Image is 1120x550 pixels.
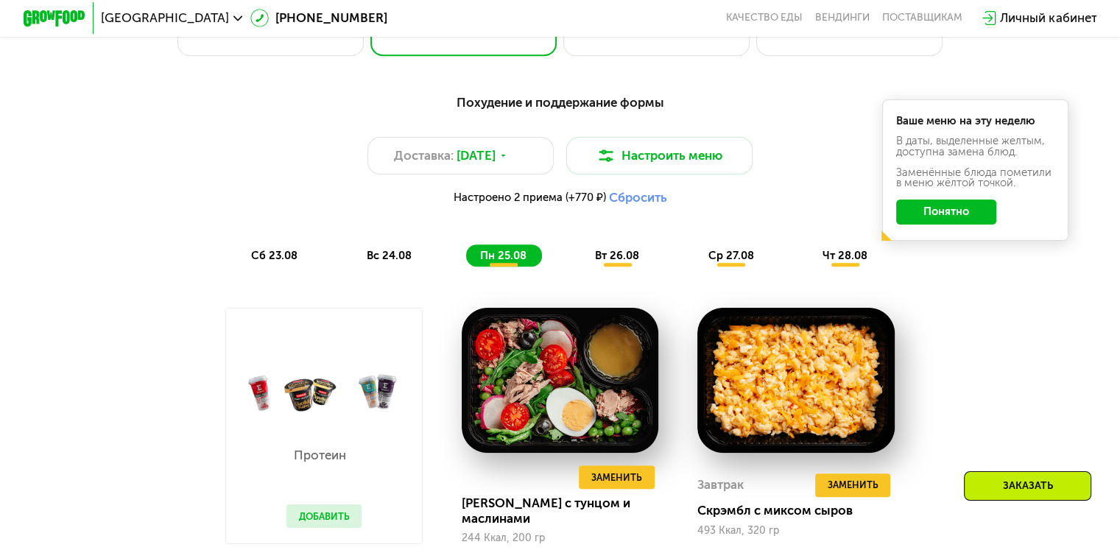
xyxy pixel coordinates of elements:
[250,9,387,27] a: [PHONE_NUMBER]
[708,249,753,262] span: ср 27.08
[457,147,496,165] span: [DATE]
[697,525,895,537] div: 493 Ккал, 320 гр
[453,192,605,203] span: Настроено 2 приема (+770 ₽)
[726,12,803,24] a: Качество еды
[480,249,526,262] span: пн 25.08
[815,473,891,497] button: Заменить
[896,167,1055,189] div: Заменённые блюда пометили в меню жёлтой точкой.
[697,473,744,497] div: Завтрак
[462,496,671,526] div: [PERSON_NAME] с тунцом и маслинами
[1000,9,1096,27] div: Личный кабинет
[101,12,229,24] span: [GEOGRAPHIC_DATA]
[462,532,659,544] div: 244 Ккал, 200 гр
[823,249,867,262] span: чт 28.08
[286,504,362,528] button: Добавить
[608,190,666,205] button: Сбросить
[964,471,1091,501] div: Заказать
[827,477,878,493] span: Заменить
[251,249,297,262] span: сб 23.08
[896,135,1055,158] div: В даты, выделенные желтым, доступна замена блюд.
[99,93,1021,112] div: Похудение и поддержание формы
[579,465,655,489] button: Заменить
[697,503,906,518] div: Скрэмбл с миксом сыров
[591,470,642,485] span: Заменить
[366,249,411,262] span: вс 24.08
[896,200,996,225] button: Понятно
[566,137,753,174] button: Настроить меню
[882,12,962,24] div: поставщикам
[394,147,454,165] span: Доставка:
[815,12,870,24] a: Вендинги
[286,449,355,462] p: Протеин
[896,116,1055,127] div: Ваше меню на эту неделю
[595,249,639,262] span: вт 26.08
